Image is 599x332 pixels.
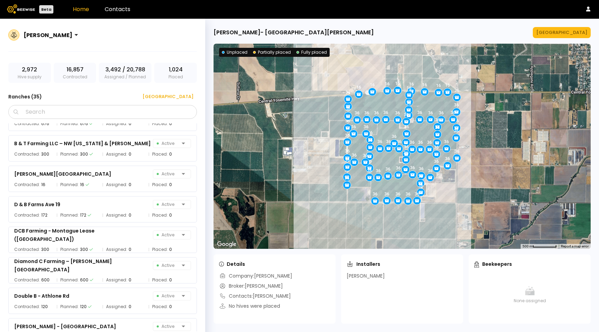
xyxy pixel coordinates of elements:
div: 36 [454,88,459,93]
div: B & T Farming LLC – NW [US_STATE] & [PERSON_NAME] [14,139,151,148]
div: Contacts: [PERSON_NAME] [219,292,291,300]
div: 16 [422,82,427,87]
div: Installers [347,261,380,268]
div: Placed [154,63,197,83]
span: Planned: [60,212,79,219]
div: [GEOGRAPHIC_DATA] [138,93,193,100]
span: 3,492 / 20,788 [105,65,145,74]
div: 36 [364,124,368,129]
span: Assigned: [106,277,127,283]
div: [PERSON_NAME] [24,31,72,40]
div: 600 [80,277,88,283]
div: DCB Farming - Montague Lease ([GEOGRAPHIC_DATA]) [14,227,153,243]
span: Placed: [152,120,168,127]
span: Planned: [60,120,79,127]
span: Contracted: [14,151,40,158]
div: 36 [410,165,415,170]
div: 36 [435,117,440,122]
div: 36 [383,110,388,115]
div: 16 [395,81,400,86]
div: 36 [363,153,368,158]
span: Active [157,200,179,209]
div: 36 [377,139,382,144]
span: Assigned: [106,151,127,158]
div: 36 [445,156,450,161]
div: 36 [435,125,440,130]
div: 36 [386,139,391,144]
div: 36 [406,192,410,196]
div: 0 [169,120,172,127]
span: 500 m [522,244,532,248]
div: 36 [345,149,350,154]
img: Beewise logo [7,5,35,14]
div: D & B Farms Ave 19 [14,200,60,209]
div: 0 [169,303,172,310]
div: 16 [445,83,450,88]
div: 36 [415,192,419,196]
div: 36 [352,153,357,158]
div: 36 [427,140,432,145]
div: 36 [418,174,423,179]
div: 16 [356,85,361,90]
div: 36 [367,168,372,173]
div: 0 [169,151,172,158]
div: 0 [169,246,172,253]
span: Placed: [152,277,168,283]
div: 36 [428,168,433,173]
span: Assigned: [106,181,127,188]
div: 36 [346,90,350,95]
div: 36 [454,129,459,133]
div: Diamond C Farming – [PERSON_NAME][GEOGRAPHIC_DATA] [14,257,153,274]
a: Open this area in Google Maps (opens a new window) [215,240,238,249]
span: Contracted: [14,212,40,219]
div: Unplaced [222,49,248,55]
div: 36 [392,134,397,139]
button: [GEOGRAPHIC_DATA] [533,27,591,38]
div: 36 [434,145,439,150]
div: 16 [385,81,390,86]
span: Assigned: [106,120,127,127]
span: Planned: [60,181,79,188]
div: 120 [41,303,48,310]
span: Assigned: [106,246,127,253]
div: 36 [373,192,377,196]
span: Active [157,170,179,178]
div: 36 [434,159,439,164]
div: 36 [345,158,350,163]
div: Double B - Athlone Rd [14,292,69,300]
div: 0 [129,303,131,310]
div: 300 [80,151,88,158]
span: Contracted: [14,303,40,310]
button: Map Scale: 500 m per 66 pixels [520,244,559,249]
div: Details [219,261,245,268]
div: 36 [428,111,433,115]
div: 172 [41,212,47,219]
span: Active [157,292,179,300]
span: Placed: [152,151,168,158]
div: 16 [41,181,45,188]
span: 16,857 [67,65,84,74]
div: 36 [374,111,379,115]
span: Active [157,139,179,148]
div: 36 [418,140,423,145]
span: Planned: [60,303,79,310]
div: 36 [345,119,350,123]
span: Active [157,322,179,331]
div: 0 [129,151,131,158]
div: No hives were placed [219,303,280,310]
span: Placed: [152,212,168,219]
h3: Ranches ( 35 ) [8,92,42,102]
div: 36 [417,110,422,115]
button: [GEOGRAPHIC_DATA] [134,91,197,102]
div: Partially placed [253,49,291,55]
div: 36 [397,139,401,144]
div: None assigned [474,272,585,317]
span: Placed: [152,246,168,253]
div: 36 [406,101,411,106]
span: Active [157,261,179,270]
div: 36 [346,107,350,112]
div: 36 [351,124,356,129]
div: 36 [355,111,359,115]
div: 36 [395,111,400,115]
div: 0 [169,212,172,219]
